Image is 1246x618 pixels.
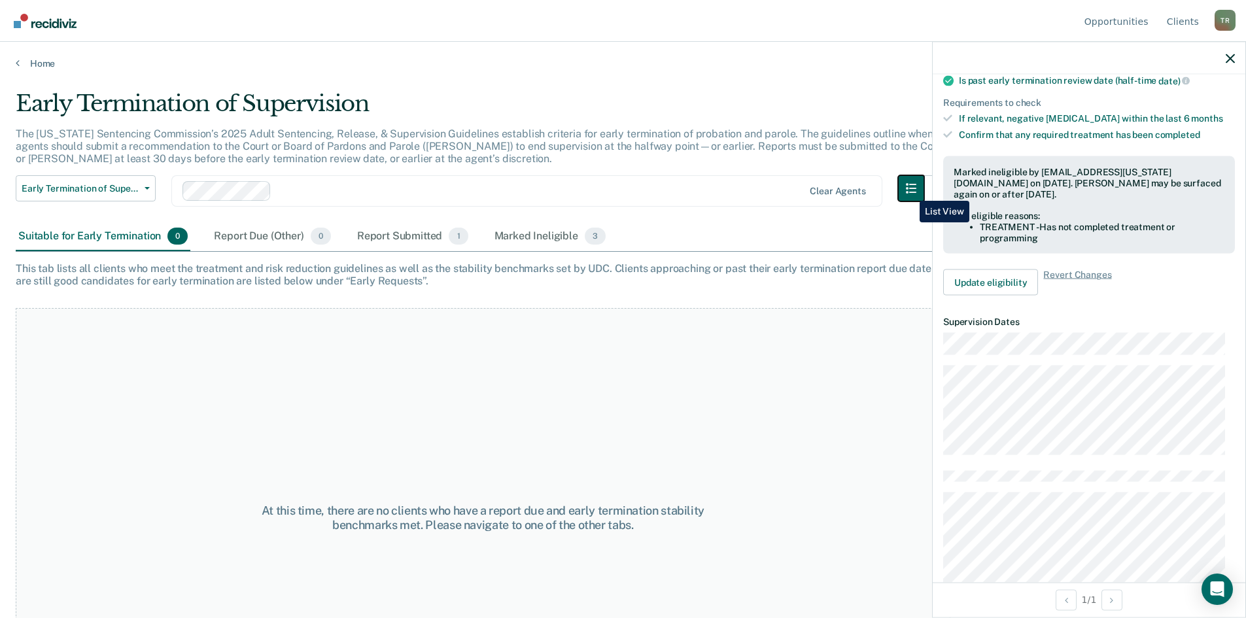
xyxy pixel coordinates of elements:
[943,269,1038,296] button: Update eligibility
[14,14,77,28] img: Recidiviz
[810,186,865,197] div: Clear agents
[585,228,606,245] span: 3
[959,75,1235,86] div: Is past early termination review date (half-time
[1101,589,1122,610] button: Next Opportunity
[22,183,139,194] span: Early Termination of Supervision
[492,222,609,251] div: Marked Ineligible
[16,90,950,128] div: Early Termination of Supervision
[1056,589,1077,610] button: Previous Opportunity
[355,222,471,251] div: Report Submitted
[959,129,1235,141] div: Confirm that any required treatment has been
[943,317,1235,328] dt: Supervision Dates
[933,582,1245,617] div: 1 / 1
[959,113,1235,124] div: If relevant, negative [MEDICAL_DATA] within the last 6
[1043,269,1111,296] span: Revert Changes
[16,222,190,251] div: Suitable for Early Termination
[954,166,1224,199] div: Marked ineligible by [EMAIL_ADDRESS][US_STATE][DOMAIN_NAME] on [DATE]. [PERSON_NAME] may be surfa...
[1215,10,1236,31] div: T R
[311,228,331,245] span: 0
[1158,75,1190,86] span: date)
[16,58,1230,69] a: Home
[250,504,716,532] div: At this time, there are no clients who have a report due and early termination stability benchmar...
[954,211,1224,222] div: Not eligible reasons:
[943,97,1235,108] div: Requirements to check
[1202,574,1233,605] div: Open Intercom Messenger
[1191,113,1222,124] span: months
[16,262,1230,287] div: This tab lists all clients who meet the treatment and risk reduction guidelines as well as the st...
[449,228,468,245] span: 1
[211,222,333,251] div: Report Due (Other)
[167,228,188,245] span: 0
[1155,129,1200,140] span: completed
[1215,10,1236,31] button: Profile dropdown button
[16,128,946,165] p: The [US_STATE] Sentencing Commission’s 2025 Adult Sentencing, Release, & Supervision Guidelines e...
[980,221,1224,243] li: TREATMENT - Has not completed treatment or programming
